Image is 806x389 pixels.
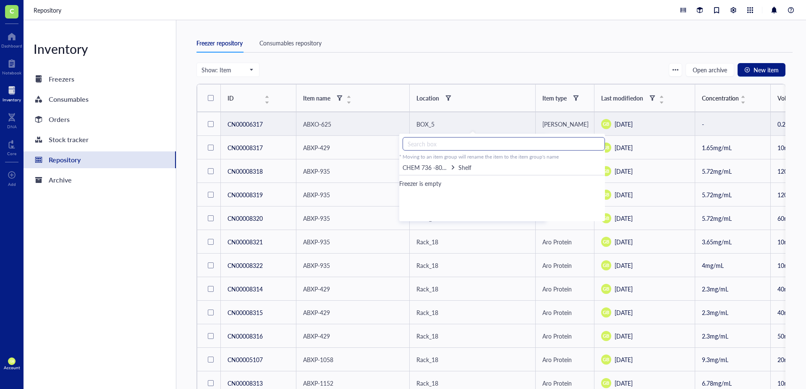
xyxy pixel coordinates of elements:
[603,285,610,292] span: GB
[221,301,296,324] td: CN00008315
[601,237,688,247] div: [DATE]
[416,378,438,388] div: Rack_18
[221,230,296,254] td: CN00008321
[221,206,296,230] td: CN00008320
[7,151,16,156] div: Core
[695,112,771,136] td: -
[221,254,296,277] td: CN00008322
[603,309,610,316] span: GB
[416,261,438,270] div: Rack_18
[303,120,331,128] span: ABXO-625
[49,73,74,85] div: Freezers
[601,93,643,103] div: Last modified on
[601,307,688,318] div: [DATE]
[49,174,72,186] div: Archive
[601,119,688,129] div: [DATE]
[221,348,296,371] td: CN00005107
[303,308,330,317] span: ABXP-429
[303,143,330,152] span: ABXP-429
[542,284,587,294] div: Aro Protein
[416,355,438,364] div: Rack_18
[24,131,176,148] a: Stock tracker
[303,355,333,364] span: ABXP-1058
[303,261,330,270] span: ABXP-935
[695,324,771,348] td: 2.3mg/mL
[542,355,587,364] div: Aro Protein
[542,119,587,129] div: [PERSON_NAME]
[542,93,567,103] div: Item type
[601,284,688,294] div: [DATE]
[399,154,605,160] div: * Moving to an item group will rename the item to the item group's name
[416,331,438,341] div: Rack_18
[8,182,16,187] div: Add
[695,254,771,277] td: 4mg/mL
[603,262,610,269] span: GB
[695,301,771,324] td: 2.3mg/mL
[695,206,771,230] td: 5.72mg/mL
[303,214,330,222] span: ABXP-935
[542,261,587,270] div: Aro Protein
[49,93,89,105] div: Consumables
[603,332,610,339] span: GB
[228,93,263,103] div: ID
[601,143,688,153] div: [DATE]
[49,134,89,146] div: Stock tracker
[686,63,734,77] button: Open archive
[416,308,438,317] div: Rack_18
[221,324,296,348] td: CN00008316
[1,30,22,48] a: Dashboard
[2,57,21,75] a: Notebook
[49,154,81,166] div: Repository
[201,66,253,74] span: Show: Item
[542,331,587,341] div: Aro Protein
[24,172,176,188] a: Archive
[542,237,587,246] div: Aro Protein
[695,159,771,183] td: 5.72mg/mL
[601,378,688,388] div: [DATE]
[403,137,605,151] input: Search box
[24,151,176,168] a: Repository
[416,119,434,129] div: BOX_5
[458,163,471,172] div: Shelf
[24,91,176,108] a: Consumables
[10,360,13,363] span: GB
[603,144,610,151] span: GB
[303,379,333,387] span: ABXP-1152
[3,97,21,102] div: Inventory
[695,230,771,254] td: 3.65mg/mL
[777,93,802,103] span: Vol/Mass
[303,93,330,103] div: Item name
[542,378,587,388] div: Aro Protein
[403,163,448,172] span: CHEM 736 -80°C
[603,356,610,363] span: GB
[34,5,63,15] a: Repository
[693,66,727,73] span: Open archive
[399,179,605,188] div: Freezer is empty
[7,111,17,129] a: DNA
[416,237,438,246] div: Rack_18
[603,167,610,175] span: GB
[702,93,739,103] span: Concentration
[601,331,688,341] div: [DATE]
[24,111,176,128] a: Orders
[601,355,688,365] div: [DATE]
[601,166,688,176] div: [DATE]
[738,63,785,77] button: New item
[49,114,70,125] div: Orders
[695,136,771,159] td: 1.65mg/mL
[603,214,610,222] span: GB
[2,70,21,75] div: Notebook
[303,285,330,293] span: ABXP-429
[303,238,330,246] span: ABXP-935
[259,38,322,48] div: Consumables repository
[603,379,610,386] span: GB
[695,348,771,371] td: 9.3mg/mL
[1,43,22,48] div: Dashboard
[601,213,688,223] div: [DATE]
[695,183,771,206] td: 5.72mg/mL
[7,138,16,156] a: Core
[196,38,243,48] div: Freezer repository
[542,308,587,317] div: Aro Protein
[603,191,610,198] span: GB
[601,190,688,200] div: [DATE]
